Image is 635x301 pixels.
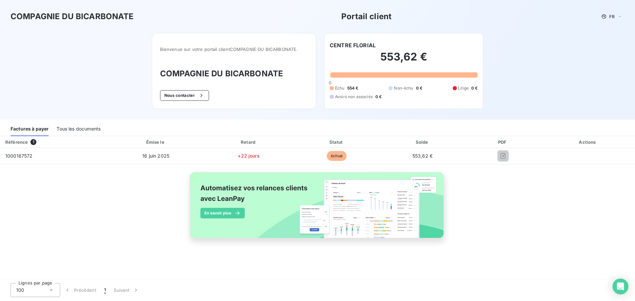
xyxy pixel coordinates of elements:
[206,139,292,145] div: Retard
[327,151,347,161] span: échue
[160,47,308,52] span: Bienvenue sur votre portail client COMPAGNIE DU BICARBONATE .
[11,122,49,136] div: Factures à payer
[109,139,203,145] div: Émise le
[375,94,382,100] span: 0 €
[16,287,24,293] span: 100
[613,279,628,294] div: Open Intercom Messenger
[458,85,469,91] span: Litige
[238,153,259,159] span: +22 jours
[394,85,413,91] span: Non-échu
[341,11,392,22] h3: Portail client
[412,153,433,159] span: 553,62 €
[295,139,379,145] div: Statut
[381,139,463,145] div: Solde
[347,85,359,91] span: 554 €
[160,90,209,101] button: Nous contacter
[609,14,614,19] span: FR
[335,85,345,91] span: Échu
[142,153,169,159] span: 16 juin 2025
[471,85,478,91] span: 0 €
[160,68,308,80] h3: COMPAGNIE DU BICARBONATE
[335,94,373,100] span: Avoirs non associés
[184,168,451,249] img: banner
[5,139,28,145] div: Référence
[100,283,110,297] button: 1
[30,139,36,145] span: 1
[104,287,106,293] span: 1
[330,50,478,70] h2: 553,62 €
[110,283,143,297] button: Suivant
[466,139,540,145] div: PDF
[60,283,100,297] button: Précédent
[5,153,33,159] span: 1000187572
[11,11,134,22] h3: COMPAGNIE DU BICARBONATE
[329,80,331,85] span: 0
[57,122,101,136] div: Tous les documents
[416,85,422,91] span: 0 €
[330,41,376,49] h6: CENTRE FLORIAL
[542,139,634,145] div: Actions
